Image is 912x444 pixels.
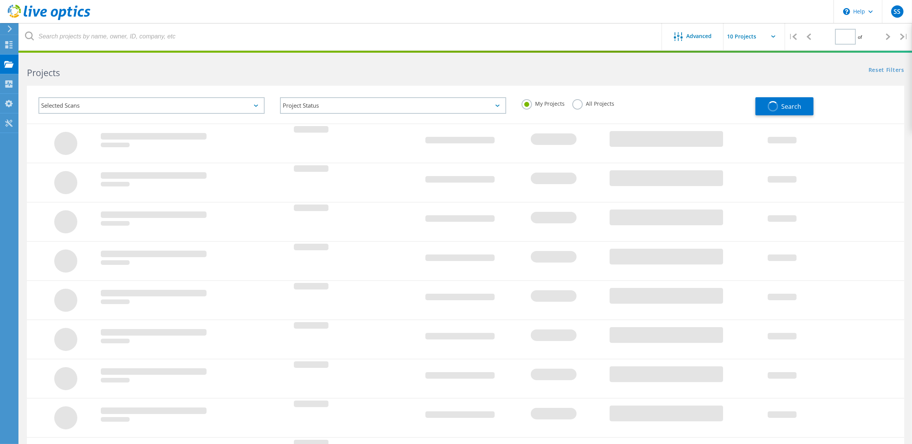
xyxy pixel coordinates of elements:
[896,23,912,50] div: |
[687,33,712,39] span: Advanced
[19,23,662,50] input: Search projects by name, owner, ID, company, etc
[869,67,904,74] a: Reset Filters
[27,67,60,79] b: Projects
[843,8,850,15] svg: \n
[781,102,801,111] span: Search
[522,99,565,106] label: My Projects
[785,23,801,50] div: |
[38,97,265,114] div: Selected Scans
[755,97,814,115] button: Search
[280,97,506,114] div: Project Status
[572,99,614,106] label: All Projects
[894,8,900,15] span: SS
[8,16,90,22] a: Live Optics Dashboard
[858,34,862,40] span: of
